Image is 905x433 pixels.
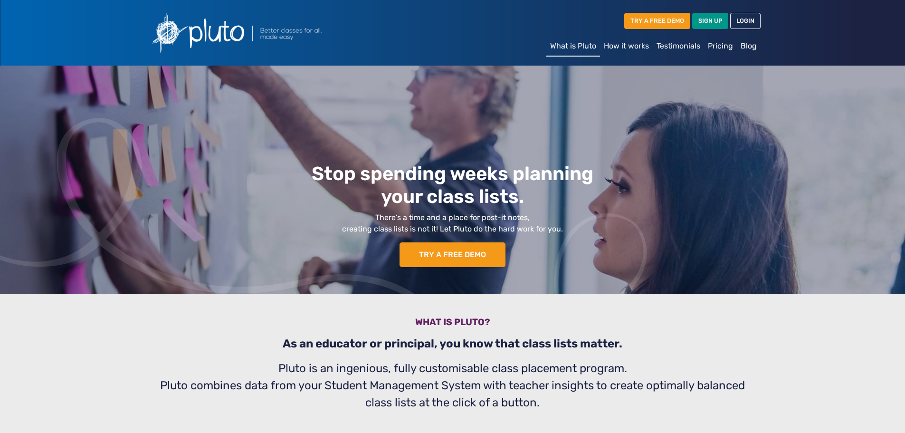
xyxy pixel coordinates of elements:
[653,37,704,56] a: Testimonials
[400,242,505,267] a: TRY A FREE DEMO
[546,37,600,57] a: What is Pluto
[136,212,770,235] p: There’s a time and a place for post-it notes, creating class lists is not it! Let Pluto do the ha...
[151,360,755,411] p: Pluto is an ingenious, fully customisable class placement program. Pluto combines data from your ...
[283,337,622,350] b: As an educator or principal, you know that class lists matter.
[737,37,761,56] a: Blog
[136,163,770,208] h1: Stop spending weeks planning your class lists.
[624,13,690,29] a: TRY A FREE DEMO
[730,13,761,29] a: LOGIN
[151,317,755,331] h3: What is pluto?
[704,37,737,56] a: Pricing
[692,13,728,29] a: SIGN UP
[600,37,653,56] a: How it works
[145,8,373,58] img: Pluto logo with the text Better classes for all, made easy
